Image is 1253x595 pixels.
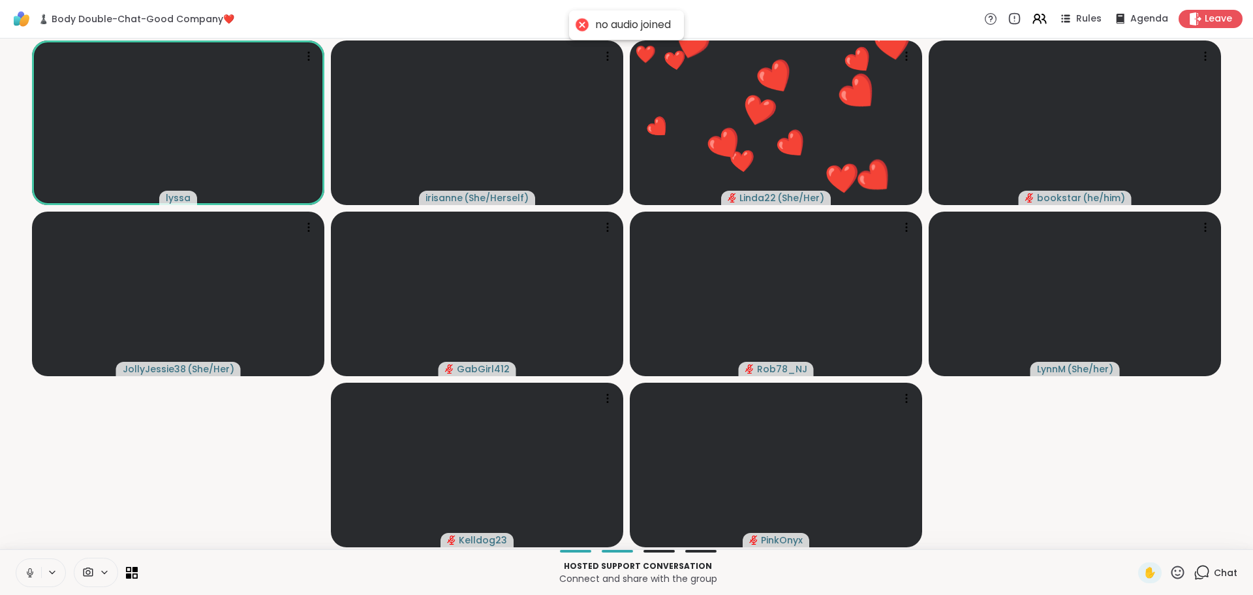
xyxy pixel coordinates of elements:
span: audio-muted [749,536,758,545]
span: Agenda [1130,12,1168,25]
span: Leave [1205,12,1232,25]
button: ❤️ [857,7,930,80]
span: ♟️ Body Double-Chat-Good Company❤️ [38,12,234,25]
span: bookstar [1037,191,1081,204]
span: audio-muted [445,364,454,374]
span: audio-muted [1025,193,1034,202]
span: Rules [1076,12,1102,25]
span: audio-muted [745,364,754,374]
span: ( She/Herself ) [464,191,529,204]
button: ❤️ [735,37,816,118]
span: JollyJessie38 [123,362,186,376]
button: ❤️ [657,9,727,79]
div: no audio joined [595,18,671,32]
span: irisanne [425,191,463,204]
button: ❤️ [835,137,918,219]
span: Kelldog23 [459,534,507,547]
button: ❤️ [814,49,905,140]
span: LynnM [1037,362,1066,376]
span: Linda22 [739,191,776,204]
div: ❤️ [635,42,656,67]
span: Chat [1214,566,1237,579]
span: ( She/Her ) [187,362,234,376]
span: ( She/Her ) [777,191,824,204]
span: ( he/him ) [1083,191,1125,204]
button: ❤️ [724,76,794,146]
button: ❤️ [758,110,827,179]
p: Hosted support conversation [146,560,1130,572]
img: ShareWell Logomark [10,8,33,30]
p: Connect and share with the group [146,572,1130,585]
span: lyssa [166,191,191,204]
span: ( She/her ) [1067,362,1113,376]
button: ❤️ [687,106,765,184]
button: ❤️ [633,102,685,153]
span: PinkOnyx [761,534,803,547]
span: audio-muted [447,536,456,545]
span: Rob78_NJ [757,362,807,376]
span: ✋ [1143,565,1156,581]
span: audio-muted [728,193,737,202]
span: GabGirl412 [457,362,510,376]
